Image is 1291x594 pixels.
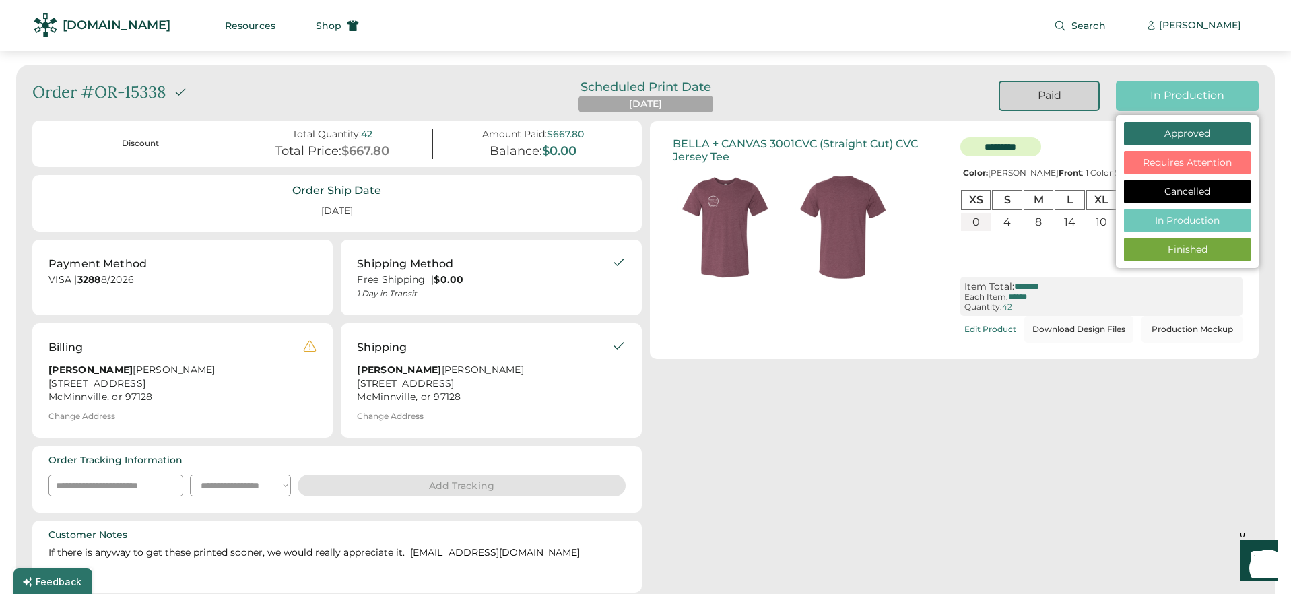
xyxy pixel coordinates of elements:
button: Download Design Files [1024,316,1133,343]
div: $667.80 [547,129,584,140]
div: If there is anyway to get these printed sooner, we would really appreciate it. [EMAIL_ADDRESS][DO... [48,546,626,576]
div: Order #OR-15338 [32,81,166,104]
button: Shop [300,12,375,39]
div: VISA | 8/2026 [48,273,317,290]
div: [DOMAIN_NAME] [63,17,170,34]
div: 8 [1024,213,1054,231]
div: Approved [1136,127,1238,141]
strong: 3288 [77,273,101,286]
strong: $0.00 [434,273,463,286]
button: Resources [209,12,292,39]
strong: [PERSON_NAME] [357,364,441,376]
div: Balance: [490,144,542,159]
div: Shipping Method [357,256,453,272]
div: [DATE] [305,199,369,224]
div: Payment Method [48,256,147,272]
div: In Production [1136,214,1238,228]
div: Finished [1136,243,1238,257]
div: Edit Product [964,325,1016,334]
div: Quantity: [964,302,1002,312]
img: generate-image [784,168,902,286]
div: Paid [1016,88,1082,103]
strong: [PERSON_NAME] [48,364,133,376]
div: Free Shipping | [357,273,611,287]
button: Production Mockup [1141,316,1243,343]
div: Discount [57,138,224,150]
img: generate-image [666,168,784,286]
div: S [992,190,1022,209]
div: Amount Paid: [482,129,547,140]
span: Search [1071,21,1106,30]
div: Shipping [357,339,407,356]
strong: Color: [963,168,988,178]
div: Order Ship Date [292,183,381,198]
div: Change Address [357,411,424,421]
div: 1 Day in Transit [357,288,611,299]
button: Add Tracking [298,475,626,496]
div: 42 [1002,302,1012,312]
div: Billing [48,339,83,356]
div: Requires Attention [1136,156,1238,170]
div: Total Quantity: [292,129,361,140]
strong: Front [1059,168,1082,178]
div: 4 [992,213,1022,231]
div: Each Item: [964,292,1008,302]
div: $667.80 [341,144,389,159]
div: XL [1086,190,1117,209]
div: 42 [361,129,372,140]
div: Total Price: [275,144,341,159]
div: Scheduled Print Date [562,81,730,93]
div: Cancelled [1136,185,1238,199]
div: [PERSON_NAME] [STREET_ADDRESS] McMinnville, or 97128 [357,364,611,404]
div: BELLA + CANVAS 3001CVC (Straight Cut) CVC Jersey Tee [673,137,948,163]
div: [PERSON_NAME] [STREET_ADDRESS] McMinnville, or 97128 [48,364,303,404]
iframe: Front Chat [1227,533,1285,591]
button: Search [1038,12,1122,39]
div: 14 [1055,213,1085,231]
div: Change Address [48,411,115,421]
div: Item Total: [964,281,1014,292]
div: [DATE] [629,98,662,111]
div: Order Tracking Information [48,454,183,467]
div: M [1024,190,1054,209]
span: Shop [316,21,341,30]
div: $0.00 [542,144,576,159]
div: Customer Notes [48,529,127,542]
div: 10 [1086,213,1117,231]
img: Rendered Logo - Screens [34,13,57,37]
div: In Production [1132,88,1243,103]
div: [PERSON_NAME] : 1 Color Screen Printing | [960,168,1243,178]
div: 0 [961,213,991,231]
div: [PERSON_NAME] [1159,19,1241,32]
div: L [1055,190,1085,209]
div: XS [961,190,991,209]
